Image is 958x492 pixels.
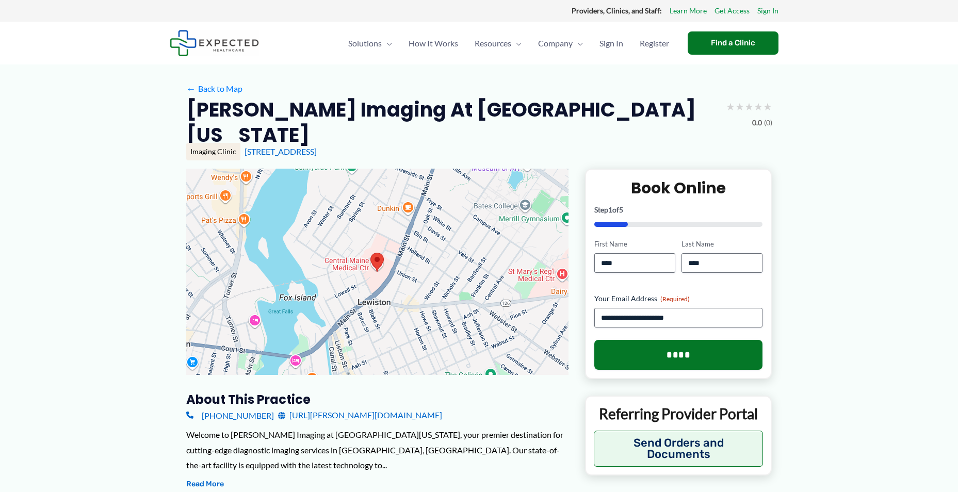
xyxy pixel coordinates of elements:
label: First Name [594,239,675,249]
p: Step of [594,206,763,214]
a: Sign In [757,4,778,18]
a: [PHONE_NUMBER] [186,407,274,423]
span: ★ [754,97,763,116]
p: Referring Provider Portal [594,404,764,423]
span: Menu Toggle [573,25,583,61]
a: Get Access [715,4,750,18]
span: Menu Toggle [382,25,392,61]
a: Register [631,25,677,61]
a: Sign In [591,25,631,61]
span: ★ [726,97,735,116]
span: 0.0 [752,116,762,129]
div: Imaging Clinic [186,143,240,160]
span: ← [186,84,196,93]
a: [STREET_ADDRESS] [245,146,317,156]
span: (Required) [660,295,690,303]
a: CompanyMenu Toggle [530,25,591,61]
span: 1 [608,205,612,214]
a: ←Back to Map [186,81,242,96]
strong: Providers, Clinics, and Staff: [572,6,662,15]
span: (0) [764,116,772,129]
a: Learn More [670,4,707,18]
div: Welcome to [PERSON_NAME] Imaging at [GEOGRAPHIC_DATA][US_STATE], your premier destination for cut... [186,427,569,473]
label: Your Email Address [594,293,763,304]
img: Expected Healthcare Logo - side, dark font, small [170,30,259,56]
a: How It Works [400,25,466,61]
span: 5 [619,205,623,214]
button: Send Orders and Documents [594,431,764,467]
h2: [PERSON_NAME] Imaging at [GEOGRAPHIC_DATA][US_STATE] [186,97,718,148]
span: Resources [475,25,511,61]
span: ★ [763,97,772,116]
span: How It Works [409,25,458,61]
button: Read More [186,478,224,490]
span: Sign In [599,25,623,61]
label: Last Name [681,239,762,249]
span: ★ [744,97,754,116]
span: ★ [735,97,744,116]
span: Register [640,25,669,61]
a: Find a Clinic [688,31,778,55]
h2: Book Online [594,178,763,198]
a: [URL][PERSON_NAME][DOMAIN_NAME] [278,407,442,423]
span: Solutions [348,25,382,61]
nav: Primary Site Navigation [340,25,677,61]
a: ResourcesMenu Toggle [466,25,530,61]
h3: About this practice [186,391,569,407]
span: Company [538,25,573,61]
a: SolutionsMenu Toggle [340,25,400,61]
span: Menu Toggle [511,25,522,61]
